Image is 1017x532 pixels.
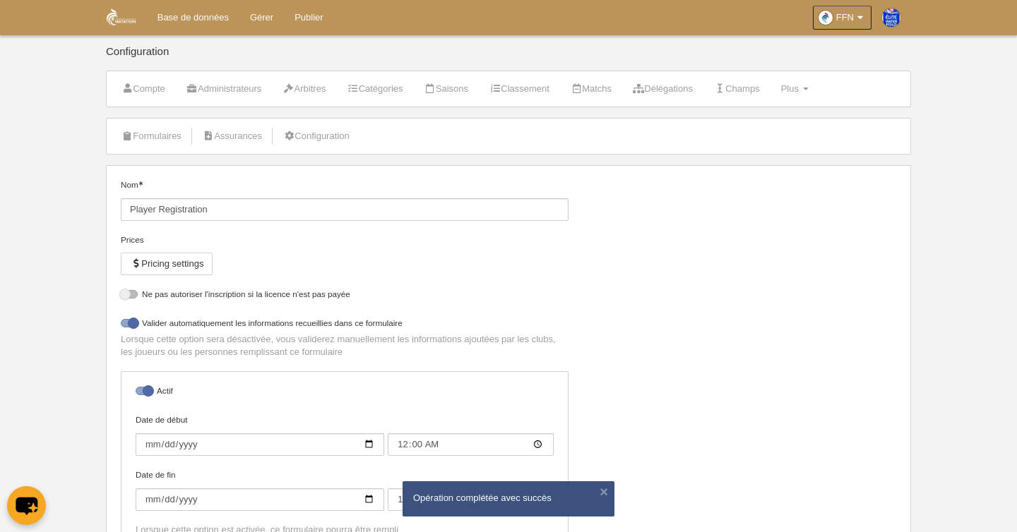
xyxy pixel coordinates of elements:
[482,78,557,99] a: Classement
[413,492,604,504] div: Opération complétée avec succès
[121,288,569,304] label: Ne pas autoriser l'inscription si la licence n'est pas payée
[179,78,270,99] a: Administrateurs
[107,8,136,25] img: FFN
[136,488,384,511] input: Date de fin
[136,385,554,401] label: Actif
[106,46,911,71] div: Configuration
[114,78,173,99] a: Compte
[339,78,410,99] a: Catégories
[563,78,619,99] a: Matchs
[136,433,384,456] input: Date de début
[136,468,554,511] label: Date de fin
[121,317,569,333] label: Valider automatiquement les informations recueillies dans ce formulaire
[195,126,270,147] a: Assurances
[597,485,611,499] button: ×
[136,413,554,456] label: Date de début
[121,198,569,221] input: Nom
[121,253,213,275] button: Pricing settings
[114,126,189,147] a: Formulaires
[417,78,477,99] a: Saisons
[275,78,333,99] a: Arbitres
[813,6,872,30] a: FFN
[706,78,768,99] a: Champs
[388,488,554,511] input: Date de fin
[121,179,569,221] label: Nom
[121,333,569,358] p: Lorsque cette option sera désactivée, vous validerez manuellement les informations ajoutées par l...
[388,433,554,456] input: Date de début
[819,11,833,25] img: OaDPB3zQPxTf.30x30.jpg
[121,234,569,246] div: Prices
[781,83,799,94] span: Plus
[625,78,701,99] a: Délégations
[138,181,143,186] i: Obligatoire
[836,11,854,25] span: FFN
[275,126,357,147] a: Configuration
[7,486,46,525] button: chat-button
[882,8,900,27] img: PaswSEHnFMei.30x30.jpg
[773,78,816,99] a: Plus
